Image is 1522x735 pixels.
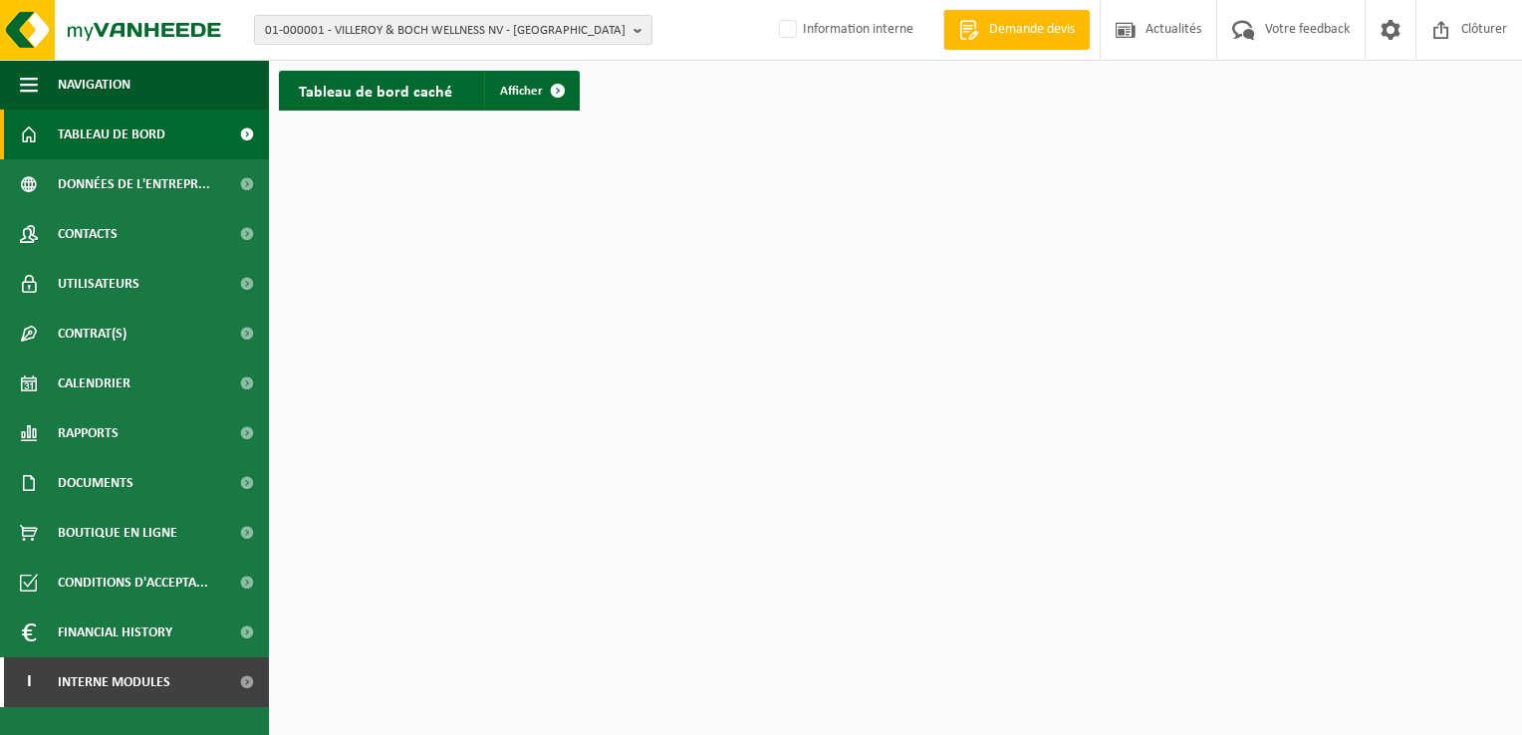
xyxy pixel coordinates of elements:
[775,15,913,45] label: Information interne
[500,85,543,98] span: Afficher
[58,110,165,159] span: Tableau de bord
[58,259,139,309] span: Utilisateurs
[265,16,626,46] span: 01-000001 - VILLEROY & BOCH WELLNESS NV - [GEOGRAPHIC_DATA]
[58,209,118,259] span: Contacts
[58,508,177,558] span: Boutique en ligne
[58,408,119,458] span: Rapports
[20,657,38,707] span: I
[58,60,130,110] span: Navigation
[943,10,1090,50] a: Demande devis
[58,657,170,707] span: Interne modules
[58,309,127,359] span: Contrat(s)
[58,458,133,508] span: Documents
[58,608,172,657] span: Financial History
[254,15,652,45] button: 01-000001 - VILLEROY & BOCH WELLNESS NV - [GEOGRAPHIC_DATA]
[58,159,210,209] span: Données de l'entrepr...
[279,71,472,110] h2: Tableau de bord caché
[484,71,578,111] a: Afficher
[58,558,208,608] span: Conditions d'accepta...
[58,359,130,408] span: Calendrier
[984,20,1080,40] span: Demande devis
